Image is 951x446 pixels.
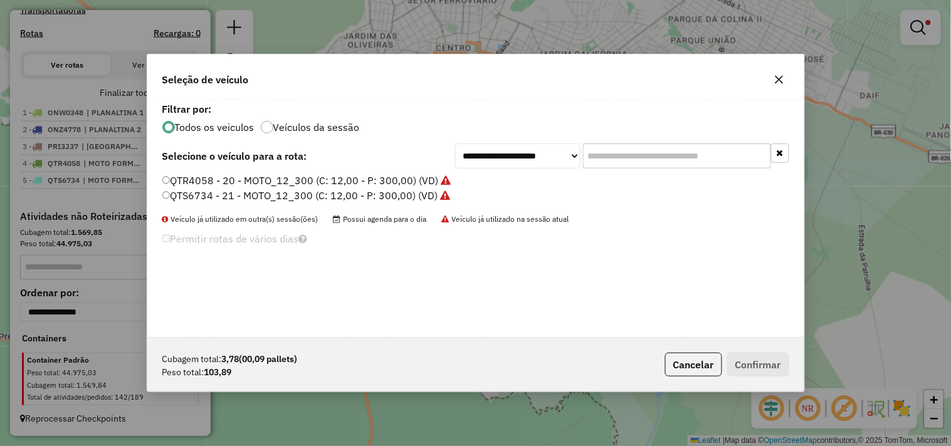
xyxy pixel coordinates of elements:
[273,122,360,132] label: Veículos da sessão
[162,101,789,117] label: Filtrar por:
[162,173,451,188] label: QTR4058 - 20 - MOTO_12_300 (C: 12,00 - P: 300,00) (VD)
[442,214,569,224] span: Veículo já utilizado na sessão atual
[298,234,307,244] i: Selecione pelo menos um veículo
[441,175,451,185] i: Veículo já utilizado na sessão atual
[162,214,318,224] span: Veículo já utilizado em outra(s) sessão(ões)
[239,353,298,365] span: (00,09 pallets)
[162,176,171,184] input: QTR4058 - 20 - MOTO_12_300 (C: 12,00 - P: 300,00) (VD)
[440,190,450,200] i: Veículo já utilizado na sessão atual
[162,366,204,379] span: Peso total:
[334,214,427,224] span: Possui agenda para o dia
[162,234,171,242] input: Permitir rotas de vários dias
[175,122,255,132] label: Todos os veiculos
[162,150,307,162] strong: Selecione o veículo para a rota:
[204,366,232,379] strong: 103,89
[162,191,171,199] input: QTS6734 - 21 - MOTO_12_300 (C: 12,00 - P: 300,00) (VD)
[222,353,298,366] strong: 3,78
[162,72,249,87] span: Seleção de veículo
[162,188,451,203] label: QTS6734 - 21 - MOTO_12_300 (C: 12,00 - P: 300,00) (VD)
[162,353,222,366] span: Cubagem total:
[665,353,722,376] button: Cancelar
[162,227,308,251] label: Permitir rotas de vários dias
